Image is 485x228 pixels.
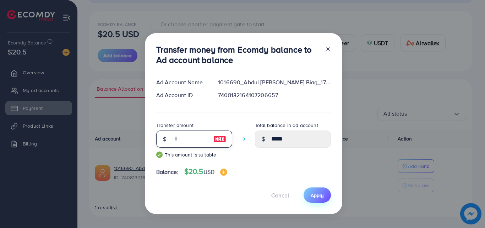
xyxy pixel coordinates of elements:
[156,168,179,176] span: Balance:
[184,167,227,176] h4: $20.5
[220,169,227,176] img: image
[156,151,232,158] small: This amount is suitable
[151,78,213,86] div: Ad Account Name
[311,192,324,199] span: Apply
[304,187,331,203] button: Apply
[262,187,298,203] button: Cancel
[255,122,318,129] label: Total balance in ad account
[213,135,226,143] img: image
[151,91,213,99] div: Ad Account ID
[156,122,194,129] label: Transfer amount
[156,152,163,158] img: guide
[212,91,336,99] div: 7408132164107206657
[203,168,214,176] span: USD
[212,78,336,86] div: 1016690_Abdul [PERSON_NAME] Biag_1724840189617
[271,191,289,199] span: Cancel
[156,44,320,65] h3: Transfer money from Ecomdy balance to Ad account balance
